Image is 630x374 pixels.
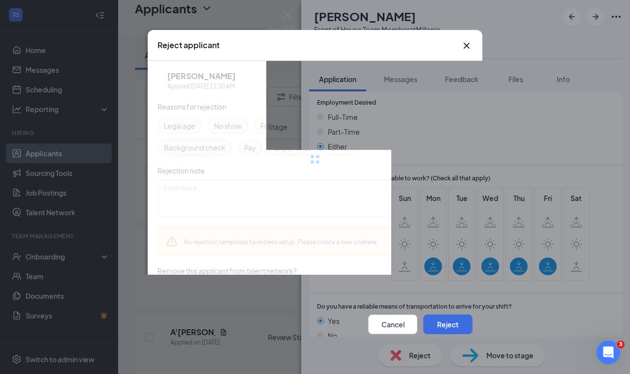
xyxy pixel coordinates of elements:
iframe: Intercom live chat [597,341,620,364]
h3: Reject applicant [157,40,220,51]
svg: Cross [461,40,472,52]
span: 3 [617,341,625,348]
button: Cancel [368,315,417,334]
button: Reject [423,315,472,334]
button: Close [461,40,472,52]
